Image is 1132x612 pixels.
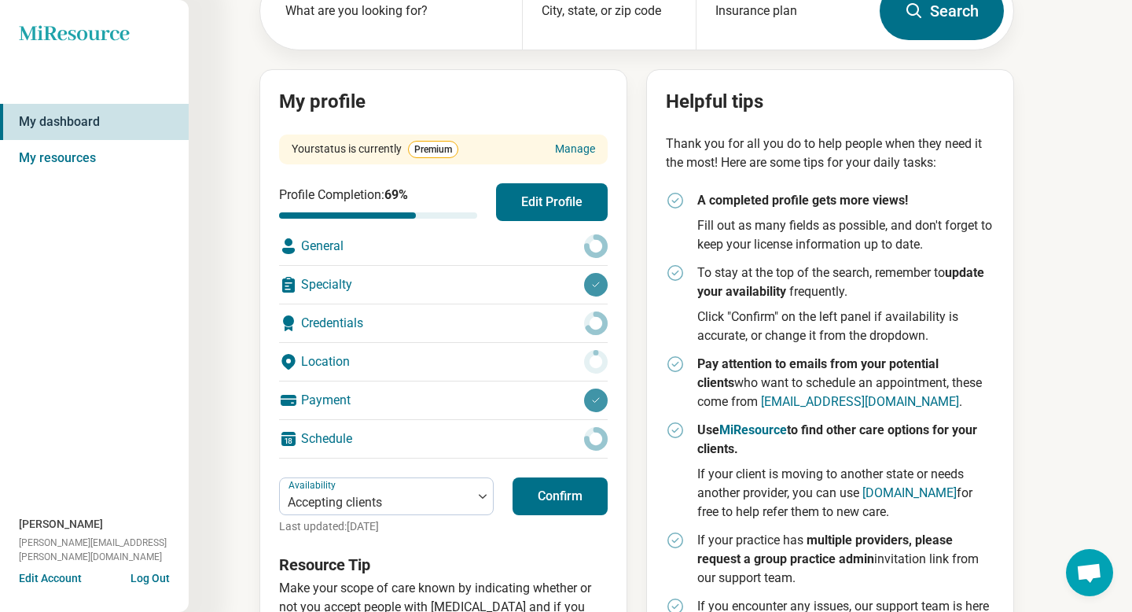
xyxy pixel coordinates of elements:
[697,265,984,299] strong: update your availability
[285,2,503,20] label: What are you looking for?
[862,485,957,500] a: [DOMAIN_NAME]
[279,382,608,419] div: Payment
[279,304,608,342] div: Credentials
[19,516,103,533] span: [PERSON_NAME]
[697,465,994,522] p: If your client is moving to another state or needs another provider, you can use for free to help...
[555,141,595,157] a: Manage
[719,422,787,437] a: MiResource
[697,531,994,588] p: If your practice has invitation link from our support team.
[496,183,608,221] button: Edit Profile
[697,533,953,566] strong: multiple providers, please request a group practice admin
[279,343,608,381] div: Location
[697,216,994,254] p: Fill out as many fields as possible, and don't forget to keep your license information up to date.
[279,554,608,576] h3: Resource Tip
[279,186,477,219] div: Profile Completion:
[279,420,608,458] div: Schedule
[279,89,608,116] h2: My profile
[19,536,189,564] span: [PERSON_NAME][EMAIL_ADDRESS][PERSON_NAME][DOMAIN_NAME]
[130,570,170,583] button: Log Out
[697,356,939,390] strong: Pay attention to emails from your potential clients
[292,141,458,158] div: Your status is currently
[384,187,408,202] span: 69 %
[697,422,977,456] strong: Use to find other care options for your clients.
[279,266,608,304] div: Specialty
[279,518,494,535] p: Last updated: [DATE]
[408,141,458,158] span: Premium
[666,135,994,172] p: Thank you for all you do to help people when they need it the most! Here are some tips for your d...
[697,355,994,411] p: who want to schedule an appointment, these come from .
[1066,549,1113,596] div: Open chat
[289,480,339,491] label: Availability
[697,308,994,345] p: Click "Confirm" on the left panel if availability is accurate, or change it from the dropdown.
[666,89,994,116] h2: Helpful tips
[513,477,608,515] button: Confirm
[19,570,82,587] button: Edit Account
[697,193,908,208] strong: A completed profile gets more views!
[697,264,994,301] p: To stay at the top of the search, remember to frequently.
[279,227,608,265] div: General
[761,394,959,409] a: [EMAIL_ADDRESS][DOMAIN_NAME]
